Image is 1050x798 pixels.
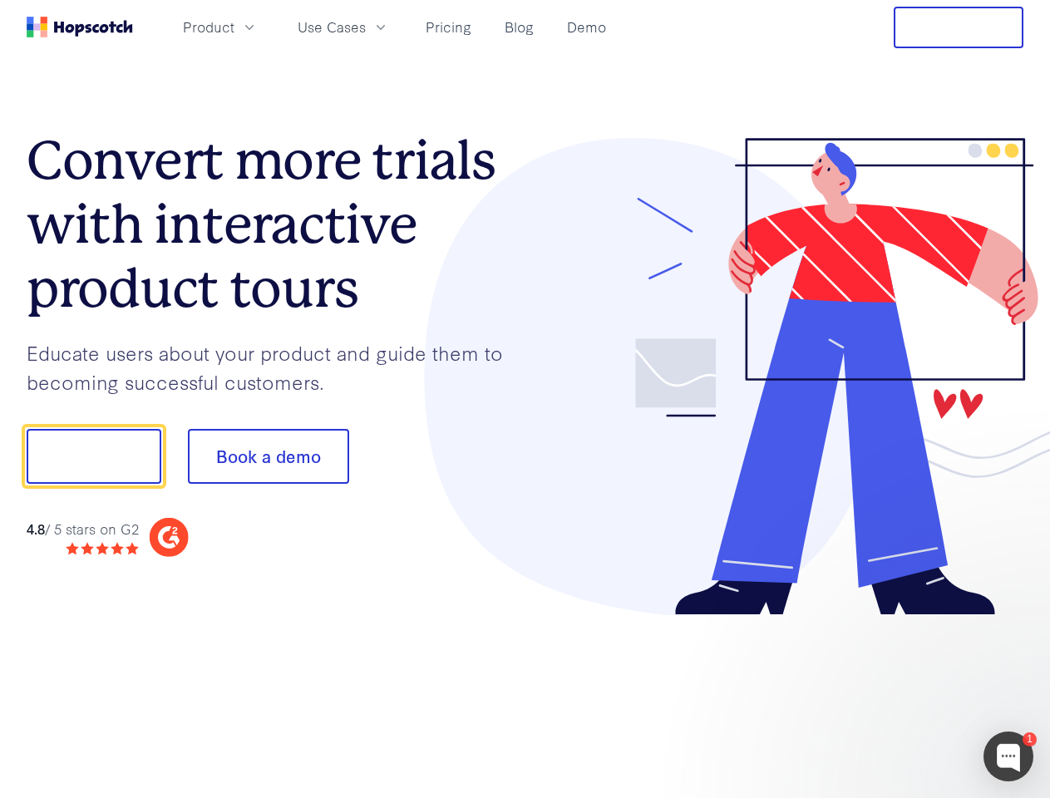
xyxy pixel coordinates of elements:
div: 1 [1023,732,1037,746]
button: Use Cases [288,13,399,41]
span: Product [183,17,234,37]
span: Use Cases [298,17,366,37]
a: Blog [498,13,540,41]
strong: 4.8 [27,519,45,538]
div: / 5 stars on G2 [27,519,139,539]
a: Demo [560,13,613,41]
a: Pricing [419,13,478,41]
a: Home [27,17,133,37]
h1: Convert more trials with interactive product tours [27,129,525,320]
button: Book a demo [188,429,349,484]
button: Product [173,13,268,41]
p: Educate users about your product and guide them to becoming successful customers. [27,338,525,396]
button: Free Trial [894,7,1023,48]
button: Show me! [27,429,161,484]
